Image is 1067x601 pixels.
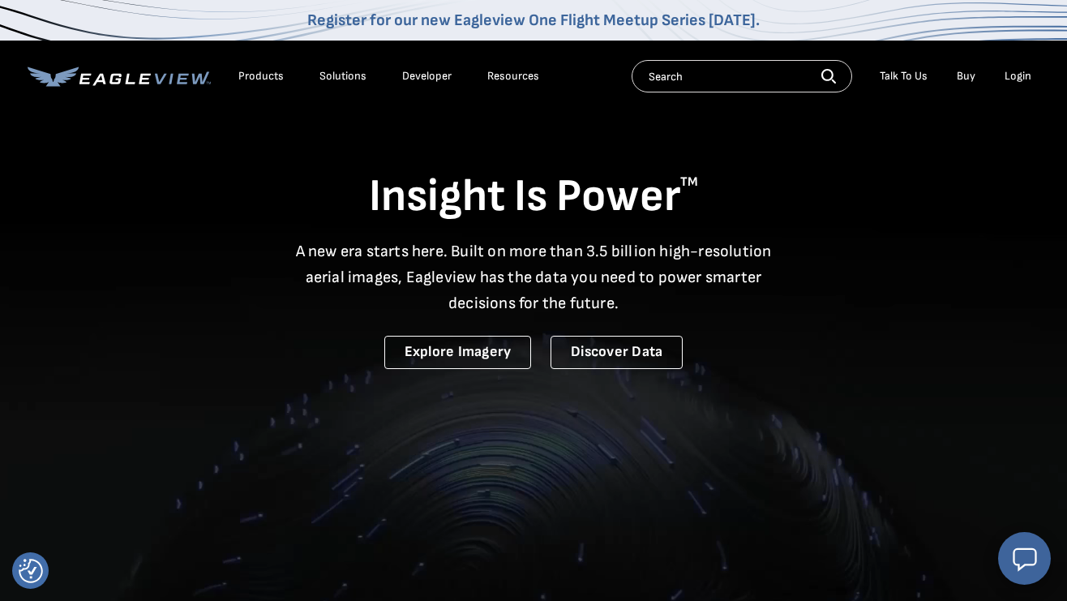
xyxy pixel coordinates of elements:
button: Open chat window [998,532,1051,585]
h1: Insight Is Power [28,169,1039,225]
input: Search [632,60,852,92]
div: Login [1005,69,1031,84]
p: A new era starts here. Built on more than 3.5 billion high-resolution aerial images, Eagleview ha... [285,238,782,316]
a: Explore Imagery [384,336,532,369]
a: Buy [957,69,975,84]
div: Resources [487,69,539,84]
img: Revisit consent button [19,559,43,583]
div: Solutions [319,69,366,84]
a: Discover Data [551,336,683,369]
div: Products [238,69,284,84]
div: Talk To Us [880,69,928,84]
a: Register for our new Eagleview One Flight Meetup Series [DATE]. [307,11,760,30]
sup: TM [680,174,698,190]
button: Consent Preferences [19,559,43,583]
a: Developer [402,69,452,84]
